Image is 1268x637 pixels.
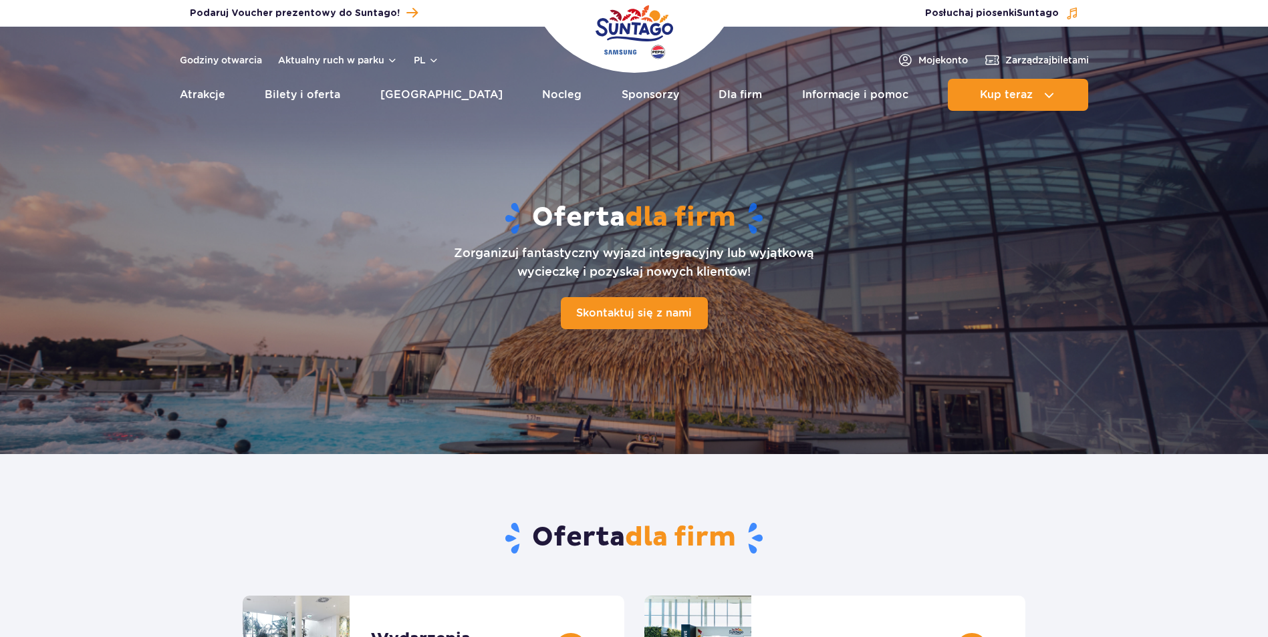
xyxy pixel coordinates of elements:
span: Zarządzaj biletami [1005,53,1089,67]
a: Atrakcje [180,79,225,111]
a: Bilety i oferta [265,79,340,111]
span: Kup teraz [980,89,1033,101]
a: Mojekonto [897,52,968,68]
a: Godziny otwarcia [180,53,262,67]
h1: Oferta [205,201,1064,236]
h2: Oferta [243,521,1025,556]
button: pl [414,53,439,67]
span: dla firm [625,201,736,234]
button: Aktualny ruch w parku [278,55,398,65]
a: Zarządzajbiletami [984,52,1089,68]
a: Nocleg [542,79,582,111]
button: Kup teraz [948,79,1088,111]
a: [GEOGRAPHIC_DATA] [380,79,503,111]
a: Podaruj Voucher prezentowy do Suntago! [190,4,418,22]
span: Podaruj Voucher prezentowy do Suntago! [190,7,400,20]
span: Skontaktuj się z nami [576,306,692,319]
a: Informacje i pomoc [802,79,908,111]
span: dla firm [625,521,736,554]
span: Moje konto [918,53,968,67]
p: Zorganizuj fantastyczny wyjazd integracyjny lub wyjątkową wycieczkę i pozyskaj nowych klientów! [454,244,814,281]
span: Suntago [1017,9,1059,18]
a: Skontaktuj się z nami [561,297,708,329]
a: Dla firm [719,79,762,111]
a: Sponsorzy [622,79,679,111]
span: Posłuchaj piosenki [925,7,1059,20]
button: Posłuchaj piosenkiSuntago [925,7,1079,20]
